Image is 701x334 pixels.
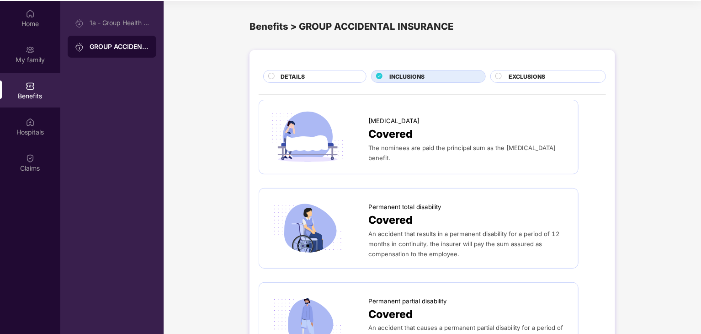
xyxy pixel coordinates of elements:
[368,296,447,306] span: Permanent partial disability
[26,154,35,163] img: svg+xml;base64,PHN2ZyBpZD0iQ2xhaW0iIHhtbG5zPSJodHRwOi8vd3d3LnczLm9yZy8yMDAwL3N2ZyIgd2lkdGg9IjIwIi...
[90,19,149,27] div: 1a - Group Health Insurance
[368,126,413,143] span: Covered
[389,72,425,81] span: INCLUSIONS
[26,118,35,127] img: svg+xml;base64,PHN2ZyBpZD0iSG9zcGl0YWxzIiB4bWxucz0iaHR0cDovL3d3dy53My5vcmcvMjAwMC9zdmciIHdpZHRoPS...
[368,212,413,229] span: Covered
[268,109,347,164] img: icon
[90,42,149,51] div: GROUP ACCIDENTAL INSURANCE
[268,201,347,256] img: icon
[26,9,35,18] img: svg+xml;base64,PHN2ZyBpZD0iSG9tZSIgeG1sbnM9Imh0dHA6Ly93d3cudzMub3JnLzIwMDAvc3ZnIiB3aWR0aD0iMjAiIG...
[250,19,615,34] div: Benefits > GROUP ACCIDENTAL INSURANCE
[26,45,35,54] img: svg+xml;base64,PHN2ZyB3aWR0aD0iMjAiIGhlaWdodD0iMjAiIHZpZXdCb3g9IjAgMCAyMCAyMCIgZmlsbD0ibm9uZSIgeG...
[368,202,441,212] span: Permanent total disability
[75,19,84,28] img: svg+xml;base64,PHN2ZyB3aWR0aD0iMjAiIGhlaWdodD0iMjAiIHZpZXdCb3g9IjAgMCAyMCAyMCIgZmlsbD0ibm9uZSIgeG...
[75,43,84,52] img: svg+xml;base64,PHN2ZyB3aWR0aD0iMjAiIGhlaWdodD0iMjAiIHZpZXdCb3g9IjAgMCAyMCAyMCIgZmlsbD0ibm9uZSIgeG...
[281,72,305,81] span: DETAILS
[368,306,413,323] span: Covered
[368,230,560,258] span: An accident that results in a permanent disability for a period of 12 months in continuity, the i...
[368,144,556,162] span: The nominees are paid the principal sum as the [MEDICAL_DATA] benefit.
[26,81,35,91] img: svg+xml;base64,PHN2ZyBpZD0iQmVuZWZpdHMiIHhtbG5zPSJodHRwOi8vd3d3LnczLm9yZy8yMDAwL3N2ZyIgd2lkdGg9Ij...
[509,72,545,81] span: EXCLUSIONS
[368,116,420,126] span: [MEDICAL_DATA]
